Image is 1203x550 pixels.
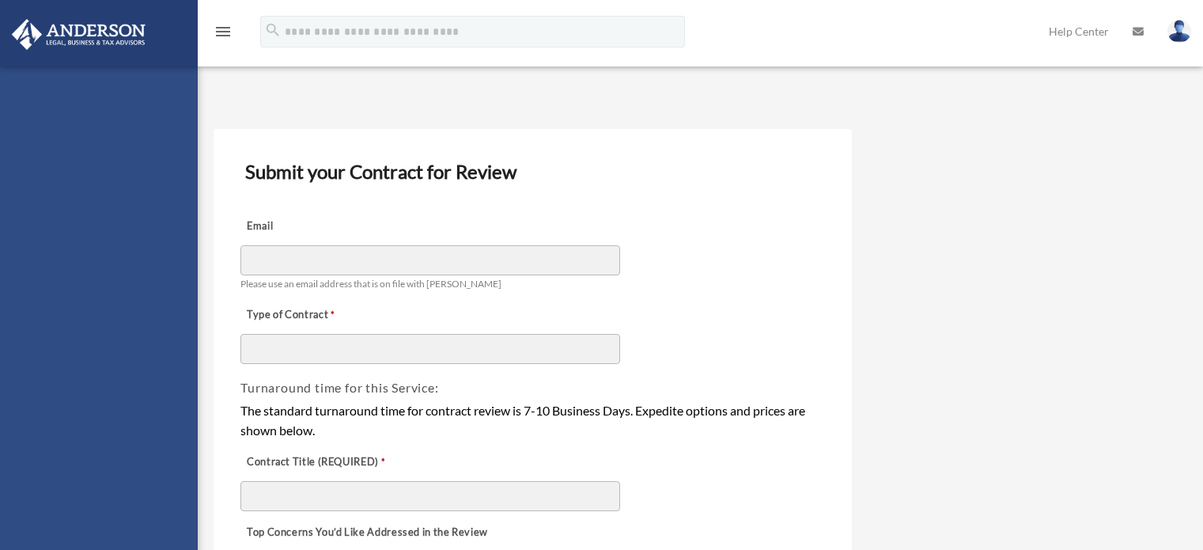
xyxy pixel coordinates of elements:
div: The standard turnaround time for contract review is 7-10 Business Days. Expedite options and pric... [240,400,825,441]
label: Contract Title (REQUIRED) [240,452,399,474]
img: Anderson Advisors Platinum Portal [7,19,150,50]
img: User Pic [1167,20,1191,43]
i: menu [214,22,233,41]
label: Type of Contract [240,305,399,327]
a: menu [214,28,233,41]
i: search [264,21,282,39]
span: Please use an email address that is on file with [PERSON_NAME] [240,278,501,290]
span: Turnaround time for this Service: [240,380,438,395]
h3: Submit your Contract for Review [239,155,827,188]
label: Email [240,216,399,238]
label: Top Concerns You’d Like Addressed in the Review [240,522,492,544]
